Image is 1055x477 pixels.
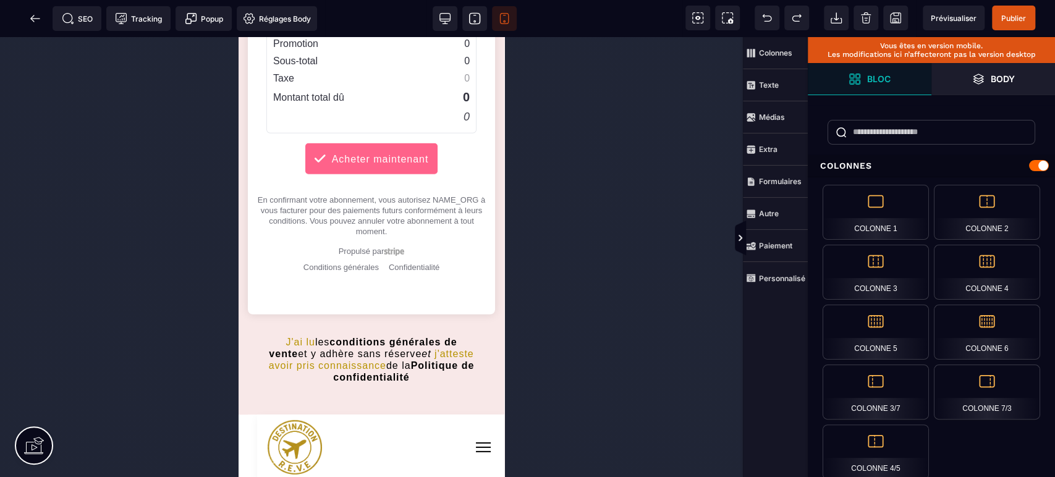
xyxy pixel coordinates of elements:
span: Réglages Body [243,12,311,25]
strong: Body [991,74,1015,83]
span: Favicon [237,6,317,31]
span: Texte [743,69,808,101]
span: Autre [743,198,808,230]
div: Colonne 7/3 [934,365,1040,420]
text: 0 [226,36,231,47]
strong: Colonnes [759,48,792,57]
span: Propulsé par [100,209,146,219]
div: Colonne 1 [823,185,929,240]
span: Enregistrer [883,6,908,30]
text: les et y adhère sans réserve de la [28,296,238,350]
span: Aperçu [923,6,985,30]
div: Colonnes [808,154,1055,177]
span: Métadata SEO [53,6,101,31]
button: Acheter maintenant [66,106,200,138]
span: Voir bureau [433,6,457,31]
span: Nettoyage [854,6,878,30]
b: Politique de confidentialité [95,323,239,345]
span: Publier [1001,14,1026,23]
div: Colonne 3 [823,245,929,300]
p: Vous êtes en version mobile. [814,41,1049,50]
strong: Personnalisé [759,274,805,283]
i: et [183,311,192,322]
span: Paiement [743,230,808,262]
span: SEO [62,12,93,25]
text: Taxe [35,36,56,47]
div: Colonne 5 [823,305,929,360]
span: Extra [743,133,808,166]
span: Ouvrir les blocs [808,63,931,95]
span: Médias [743,101,808,133]
text: 0 [226,1,231,12]
span: Voir tablette [462,6,487,31]
span: Afficher les vues [808,220,820,257]
span: Formulaires [743,166,808,198]
span: Code de suivi [106,6,171,31]
strong: Bloc [867,74,891,83]
div: Colonne 3/7 [823,365,929,420]
a: Confidentialité [150,226,201,235]
span: Voir les composants [685,6,710,30]
span: Retour [23,6,48,31]
img: 50fb1381c84962a46156ac928aab38bf_LOGO_aucun_blanc.png [29,383,83,437]
a: Propulsé par [100,209,166,220]
span: Ouvrir les calques [931,63,1055,95]
div: Colonne 2 [934,185,1040,240]
span: Colonnes [743,37,808,69]
span: Rétablir [784,6,809,30]
b: conditions générales de vente [30,300,222,322]
span: Défaire [755,6,779,30]
span: Personnalisé [743,262,808,294]
div: Colonne 4 [934,245,1040,300]
strong: Médias [759,112,785,122]
text: Sous-total [35,19,79,30]
span: Popup [185,12,223,25]
text: 0 [225,74,231,87]
div: Colonne 6 [934,305,1040,360]
span: Importer [824,6,849,30]
strong: Autre [759,209,779,218]
span: Créer une alerte modale [176,6,232,31]
span: Prévisualiser [931,14,977,23]
div: En confirmant votre abonnement, vous autorisez NAME_ORG à vous facturer pour des paiements futurs... [19,158,247,200]
text: 0 [226,19,231,30]
span: Capture d'écran [715,6,740,30]
span: Enregistrer le contenu [992,6,1035,30]
a: Conditions générales [65,226,140,235]
span: Tracking [115,12,162,25]
text: Promotion [35,1,80,12]
span: Voir mobile [492,6,517,31]
strong: Paiement [759,241,792,250]
p: Les modifications ici n’affecteront pas la version desktop [814,50,1049,59]
strong: Texte [759,80,779,90]
text: Montant total dû [35,55,106,66]
text: 0 [224,53,231,67]
strong: Extra [759,145,777,154]
strong: Formulaires [759,177,802,186]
